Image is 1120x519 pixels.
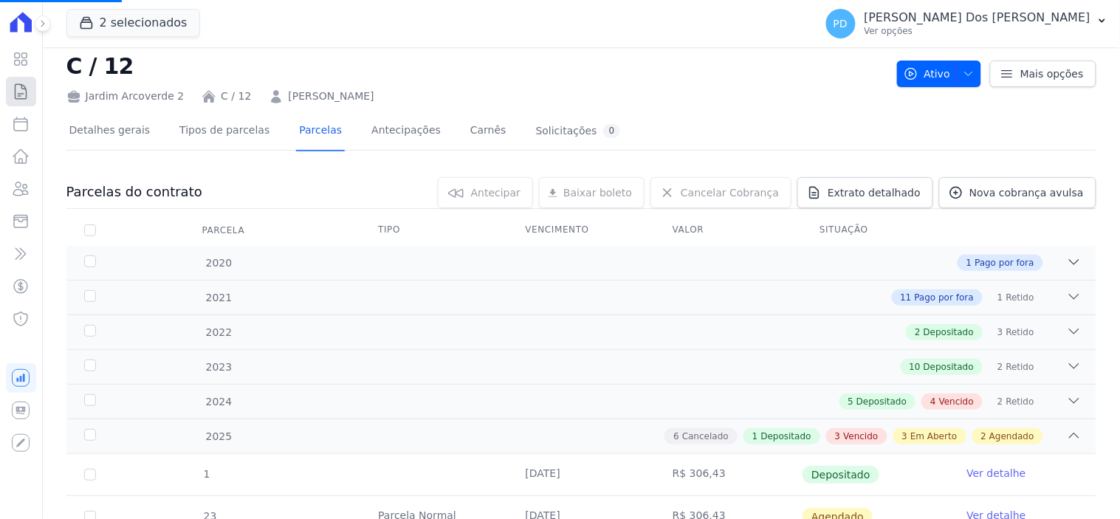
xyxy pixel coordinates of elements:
span: 2 [997,395,1003,408]
a: Extrato detalhado [797,177,933,208]
span: Em Aberto [910,430,957,443]
a: Ver detalhe [967,466,1026,481]
span: Depositado [761,430,811,443]
span: Depositado [924,360,974,374]
a: Solicitações0 [533,112,624,151]
span: 11 [901,291,912,304]
span: 2 [915,326,921,339]
h2: C / 12 [66,49,885,83]
span: Vencido [844,430,879,443]
button: 2 selecionados [66,9,200,37]
a: [PERSON_NAME] [288,89,374,104]
span: 3 [997,326,1003,339]
th: Vencimento [508,215,655,246]
span: Agendado [989,430,1034,443]
span: 3 [902,430,908,443]
div: 0 [603,124,621,138]
a: Parcelas [296,112,345,151]
span: 10 [910,360,921,374]
p: Ver opções [865,25,1090,37]
p: [PERSON_NAME] Dos [PERSON_NAME] [865,10,1090,25]
div: Solicitações [536,124,621,138]
span: Cancelado [682,430,729,443]
span: Retido [1006,291,1034,304]
th: Tipo [360,215,507,246]
span: PD [834,18,848,29]
div: Jardim Arcoverde 2 [66,89,185,104]
span: 1 [752,430,758,443]
span: Pago por fora [915,291,974,304]
th: Situação [802,215,949,246]
span: 1 [966,256,972,269]
a: C / 12 [221,89,251,104]
span: 5 [848,395,854,408]
td: [DATE] [508,454,655,495]
span: Retido [1006,395,1034,408]
span: Mais opções [1020,66,1084,81]
span: Retido [1006,326,1034,339]
span: Nova cobrança avulsa [969,185,1084,200]
th: Valor [655,215,802,246]
span: 2 [981,430,987,443]
span: 6 [673,430,679,443]
span: Pago por fora [975,256,1034,269]
h3: Parcelas do contrato [66,183,202,201]
a: Antecipações [368,112,444,151]
a: Mais opções [990,61,1096,87]
span: Depositado [924,326,974,339]
span: Depositado [803,466,879,484]
input: Só é possível selecionar pagamentos em aberto [84,469,96,481]
span: 1 [997,291,1003,304]
span: 4 [930,395,936,408]
span: Ativo [904,61,951,87]
a: Detalhes gerais [66,112,154,151]
span: 1 [202,468,210,480]
a: Nova cobrança avulsa [939,177,1096,208]
span: 3 [835,430,841,443]
td: R$ 306,43 [655,454,802,495]
button: PD [PERSON_NAME] Dos [PERSON_NAME] Ver opções [814,3,1120,44]
span: Vencido [939,395,974,408]
span: 2 [997,360,1003,374]
span: Extrato detalhado [828,185,921,200]
button: Ativo [897,61,982,87]
div: Parcela [185,216,263,245]
span: Retido [1006,360,1034,374]
a: Tipos de parcelas [176,112,272,151]
a: Carnês [467,112,509,151]
span: Depositado [856,395,907,408]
